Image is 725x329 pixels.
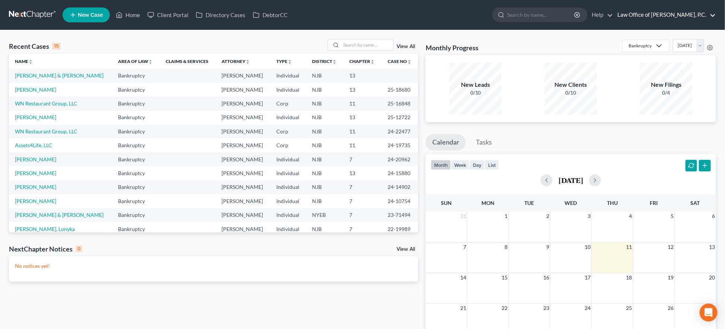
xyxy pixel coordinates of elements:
td: [PERSON_NAME] [216,97,270,110]
i: unfold_more [245,60,250,64]
div: NextChapter Notices [9,244,82,253]
span: 18 [626,273,633,282]
span: 11 [626,243,633,252]
span: Fri [650,200,658,206]
a: View All [397,44,415,49]
td: 24-20962 [382,152,418,166]
td: NJB [306,97,343,110]
span: Wed [565,200,577,206]
span: 7 [462,243,467,252]
span: 9 [546,243,550,252]
span: 2 [546,212,550,221]
td: 13 [344,69,382,82]
td: Bankruptcy [112,124,160,138]
span: 25 [626,304,633,313]
span: 6 [712,212,716,221]
td: 24-10754 [382,194,418,208]
td: NJB [306,180,343,194]
span: 4 [629,212,633,221]
td: 13 [344,111,382,124]
td: Bankruptcy [112,208,160,222]
span: 1 [504,212,509,221]
td: NJB [306,152,343,166]
td: Bankruptcy [112,69,160,82]
div: Recent Cases [9,42,61,51]
td: NYEB [306,208,343,222]
td: Bankruptcy [112,152,160,166]
td: 24-19735 [382,138,418,152]
div: New Filings [640,80,692,89]
div: 0/10 [449,89,502,97]
td: Bankruptcy [112,180,160,194]
div: Open Intercom Messenger [700,304,718,322]
td: Individual [270,180,306,194]
a: Client Portal [144,8,192,22]
td: [PERSON_NAME] [216,124,270,138]
td: 13 [344,166,382,180]
a: Directory Cases [192,8,249,22]
a: Attorneyunfold_more [222,58,250,64]
td: 24-15880 [382,166,418,180]
a: [PERSON_NAME], Lonyka [15,226,75,232]
i: unfold_more [148,60,153,64]
td: Individual [270,222,306,236]
td: 7 [344,222,382,236]
a: Case Nounfold_more [388,58,411,64]
a: Home [112,8,144,22]
td: [PERSON_NAME] [216,180,270,194]
td: 25-12722 [382,111,418,124]
td: Bankruptcy [112,194,160,208]
td: 11 [344,124,382,138]
td: 7 [344,208,382,222]
a: Chapterunfold_more [350,58,375,64]
td: [PERSON_NAME] [216,194,270,208]
span: 15 [501,273,509,282]
button: month [431,160,451,170]
a: [PERSON_NAME] [15,198,56,204]
td: NJB [306,222,343,236]
span: Mon [481,200,495,206]
h3: Monthly Progress [426,43,478,52]
i: unfold_more [287,60,292,64]
button: week [451,160,470,170]
a: Area of Lawunfold_more [118,58,153,64]
i: unfold_more [332,60,337,64]
td: [PERSON_NAME] [216,138,270,152]
p: No notices yet! [15,262,412,270]
th: Claims & Services [160,54,216,69]
span: 12 [667,243,674,252]
i: unfold_more [407,60,411,64]
a: [PERSON_NAME] & [PERSON_NAME] [15,212,104,218]
td: 7 [344,180,382,194]
span: 16 [543,273,550,282]
td: NJB [306,166,343,180]
span: 23 [543,304,550,313]
td: [PERSON_NAME] [216,208,270,222]
td: [PERSON_NAME] [216,83,270,97]
td: 24-14902 [382,180,418,194]
span: Sun [441,200,452,206]
td: [PERSON_NAME] [216,152,270,166]
div: 15 [52,43,61,50]
td: Bankruptcy [112,166,160,180]
td: 22-19989 [382,222,418,236]
td: Bankruptcy [112,97,160,110]
div: 0/4 [640,89,692,97]
td: NJB [306,138,343,152]
span: 3 [587,212,591,221]
button: day [470,160,485,170]
td: Bankruptcy [112,111,160,124]
a: [PERSON_NAME] & [PERSON_NAME] [15,72,104,79]
a: Typeunfold_more [276,58,292,64]
a: View All [397,247,415,252]
td: Individual [270,166,306,180]
td: Individual [270,69,306,82]
td: [PERSON_NAME] [216,166,270,180]
span: New Case [78,12,103,18]
td: NJB [306,83,343,97]
td: 11 [344,138,382,152]
td: Individual [270,152,306,166]
td: NJB [306,194,343,208]
span: 14 [460,273,467,282]
td: [PERSON_NAME] [216,69,270,82]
